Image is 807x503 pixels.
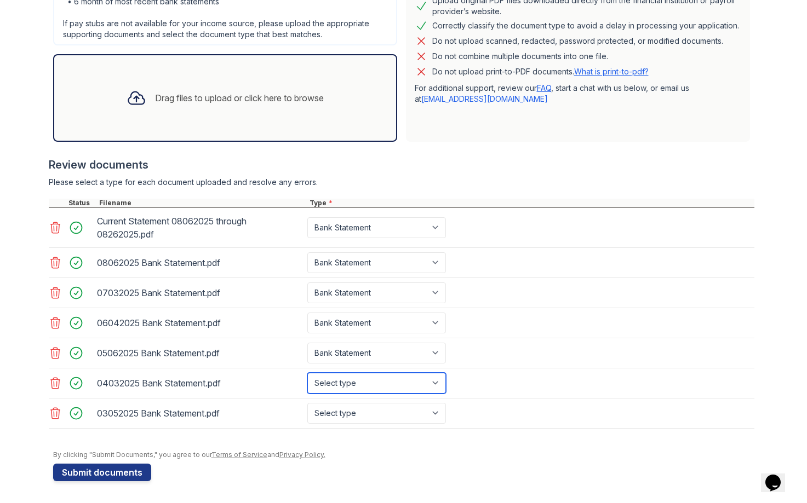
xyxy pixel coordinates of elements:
div: 04032025 Bank Statement.pdf [97,374,303,392]
div: Drag files to upload or click here to browse [155,91,324,105]
div: Please select a type for each document uploaded and resolve any errors. [49,177,754,188]
div: 08062025 Bank Statement.pdf [97,254,303,271]
div: Do not combine multiple documents into one file. [432,50,608,63]
div: Review documents [49,157,754,172]
div: 03052025 Bank Statement.pdf [97,404,303,422]
a: Terms of Service [211,450,267,459]
div: Correctly classify the document type to avoid a delay in processing your application. [432,19,739,32]
div: By clicking "Submit Documents," you agree to our and [53,450,754,459]
iframe: chat widget [761,459,796,492]
button: Submit documents [53,464,151,481]
a: [EMAIL_ADDRESS][DOMAIN_NAME] [421,94,548,103]
div: Status [66,199,97,207]
p: Do not upload print-to-PDF documents. [432,66,649,77]
div: Type [307,199,754,207]
div: Filename [97,199,307,207]
a: FAQ [537,83,551,92]
div: Current Statement 08062025 through 08262025.pdf [97,212,303,243]
div: 07032025 Bank Statement.pdf [97,284,303,302]
a: Privacy Policy. [279,450,325,459]
a: What is print-to-pdf? [574,67,649,76]
div: Do not upload scanned, redacted, password protected, or modified documents. [432,34,723,48]
div: 06042025 Bank Statement.pdf [97,314,303,332]
div: 05062025 Bank Statement.pdf [97,344,303,362]
p: For additional support, review our , start a chat with us below, or email us at [415,83,741,105]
